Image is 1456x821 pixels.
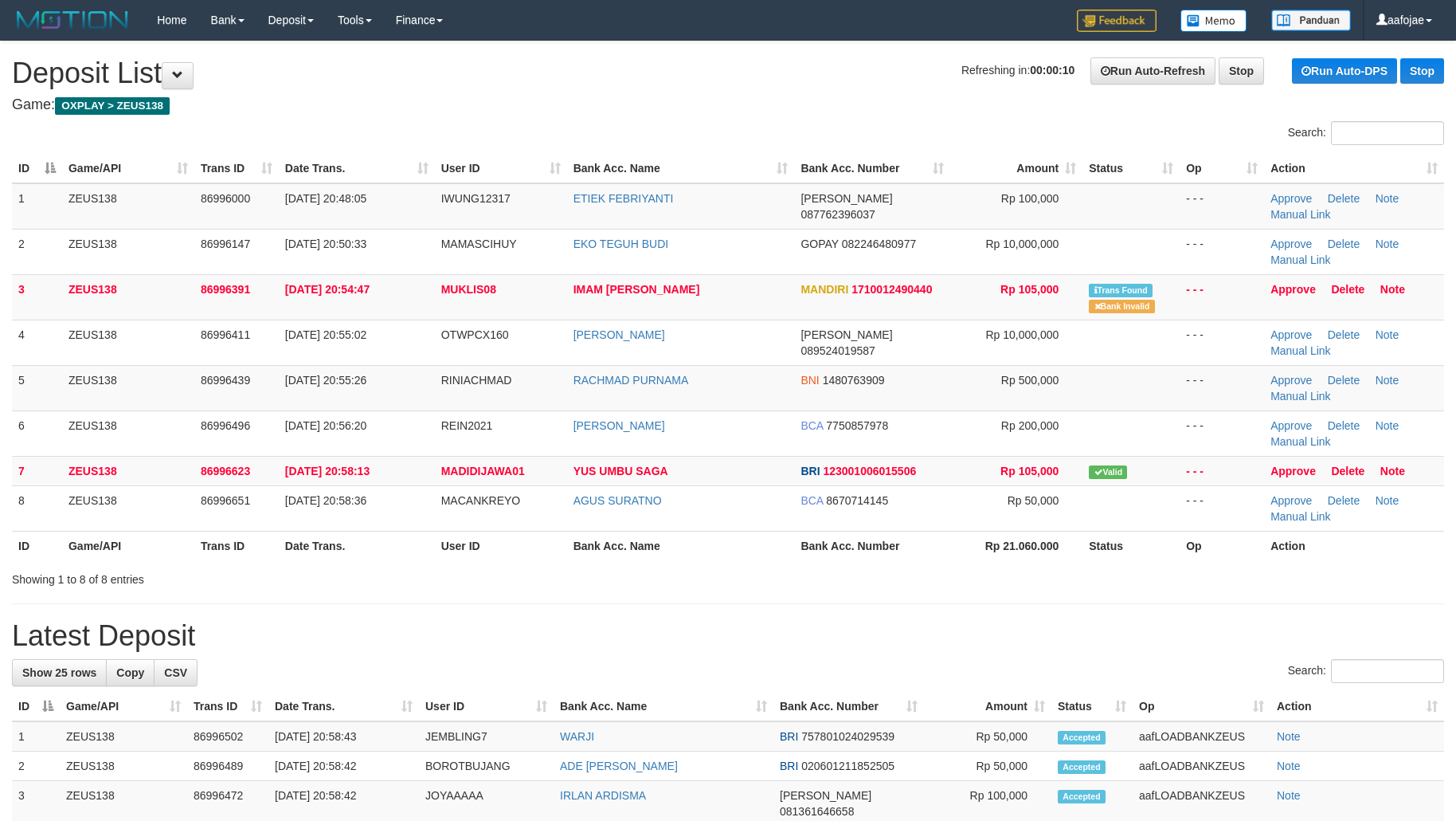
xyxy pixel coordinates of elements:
[279,154,435,183] th: Date Trans.: activate to sort column ascending
[1328,192,1360,205] a: Delete
[187,692,268,721] th: Trans ID: activate to sort column ascending
[560,730,594,743] a: WARJI
[1180,10,1247,32] img: Button%20Memo.svg
[154,659,198,686] a: CSV
[1376,328,1399,341] a: Note
[1331,465,1364,477] a: Delete
[780,805,854,818] span: Copy 081361646658 to clipboard
[194,154,279,183] th: Trans ID: activate to sort column ascending
[1270,510,1331,523] a: Manual Link
[268,721,419,752] td: [DATE] 20:58:43
[1270,208,1331,221] a: Manual Link
[419,721,554,752] td: JEMBLING7
[1380,283,1405,296] a: Note
[794,154,950,183] th: Bank Acc. Number: activate to sort column ascending
[924,692,1051,721] th: Amount: activate to sort column ascending
[1219,57,1264,84] a: Stop
[1376,494,1399,507] a: Note
[800,419,823,432] span: BCA
[60,692,187,721] th: Game/API: activate to sort column ascending
[1051,692,1133,721] th: Status: activate to sort column ascending
[12,320,62,365] td: 4
[1270,192,1312,205] a: Approve
[800,494,823,507] span: BCA
[201,374,250,387] span: 86996439
[1331,659,1444,683] input: Search:
[55,97,170,115] span: OXPLAY > ZEUS138
[1089,465,1127,479] span: Valid transaction
[573,374,689,387] a: RACHMAD PURNAMA
[573,192,674,205] a: ETIEK FEBRIYANTI
[1270,419,1312,432] a: Approve
[187,752,268,781] td: 86996489
[794,531,950,560] th: Bank Acc. Number
[924,752,1051,781] td: Rp 50,000
[12,57,1444,89] h1: Deposit List
[441,494,521,507] span: MACANKREYO
[435,154,567,183] th: User ID: activate to sort column ascending
[1180,365,1264,410] td: - - -
[12,620,1444,652] h1: Latest Deposit
[1058,731,1106,744] span: Accepted
[441,328,509,341] span: OTWPCX160
[285,374,366,387] span: [DATE] 20:55:26
[12,692,60,721] th: ID: activate to sort column descending
[1271,10,1351,31] img: panduan.png
[1180,183,1264,230] td: - - -
[12,274,62,320] td: 3
[441,374,512,387] span: RINIACHMAD
[1270,344,1331,357] a: Manual Link
[1328,238,1360,250] a: Delete
[1058,760,1106,774] span: Accepted
[800,208,875,221] span: Copy 087762396037 to clipboard
[1089,300,1154,313] span: Bank is not match
[1270,283,1316,296] a: Approve
[1001,419,1059,432] span: Rp 200,000
[1380,465,1405,477] a: Note
[1082,154,1180,183] th: Status: activate to sort column ascending
[12,154,62,183] th: ID: activate to sort column descending
[12,659,107,686] a: Show 25 rows
[826,419,888,432] span: Copy 7750857978 to clipboard
[201,328,250,341] span: 86996411
[106,659,155,686] a: Copy
[560,760,678,772] a: ADE [PERSON_NAME]
[285,238,366,250] span: [DATE] 20:50:33
[1331,121,1444,145] input: Search:
[961,64,1074,77] span: Refreshing in:
[950,154,1082,183] th: Amount: activate to sort column ascending
[842,238,916,250] span: Copy 082246480977 to clipboard
[187,721,268,752] td: 86996502
[1058,790,1106,803] span: Accepted
[1376,238,1399,250] a: Note
[1180,229,1264,274] td: - - -
[201,419,250,432] span: 86996496
[12,485,62,531] td: 8
[116,666,144,679] span: Copy
[780,760,798,772] span: BRI
[1008,494,1059,507] span: Rp 50,000
[567,154,795,183] th: Bank Acc. Name: activate to sort column ascending
[924,721,1051,752] td: Rp 50,000
[773,692,924,721] th: Bank Acc. Number: activate to sort column ascending
[780,789,871,802] span: [PERSON_NAME]
[1270,494,1312,507] a: Approve
[1180,485,1264,531] td: - - -
[62,365,194,410] td: ZEUS138
[985,238,1059,250] span: Rp 10,000,000
[1277,760,1301,772] a: Note
[12,752,60,781] td: 2
[985,328,1059,341] span: Rp 10,000,000
[1133,752,1270,781] td: aafLOADBANKZEUS
[12,365,62,410] td: 5
[62,229,194,274] td: ZEUS138
[826,494,888,507] span: Copy 8670714145 to clipboard
[285,328,366,341] span: [DATE] 20:55:02
[1082,531,1180,560] th: Status
[1270,692,1444,721] th: Action: activate to sort column ascending
[950,531,1082,560] th: Rp 21.060.000
[1000,283,1059,296] span: Rp 105,000
[62,320,194,365] td: ZEUS138
[12,8,133,32] img: MOTION_logo.png
[1292,58,1397,84] a: Run Auto-DPS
